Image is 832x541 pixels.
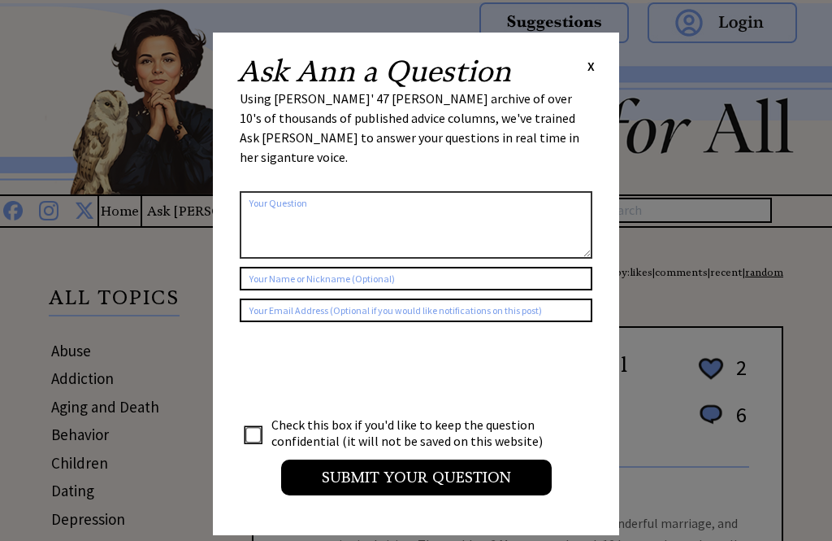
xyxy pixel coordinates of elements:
[240,338,487,402] iframe: reCAPTCHA
[271,416,558,450] td: Check this box if you'd like to keep the question confidential (it will not be saved on this webs...
[240,299,592,322] input: Your Email Address (Optional if you would like notifications on this post)
[237,57,511,86] h2: Ask Ann a Question
[281,460,552,495] input: Submit your Question
[240,267,592,290] input: Your Name or Nickname (Optional)
[240,89,592,183] div: Using [PERSON_NAME]' 47 [PERSON_NAME] archive of over 10's of thousands of published advice colum...
[587,58,595,74] span: X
